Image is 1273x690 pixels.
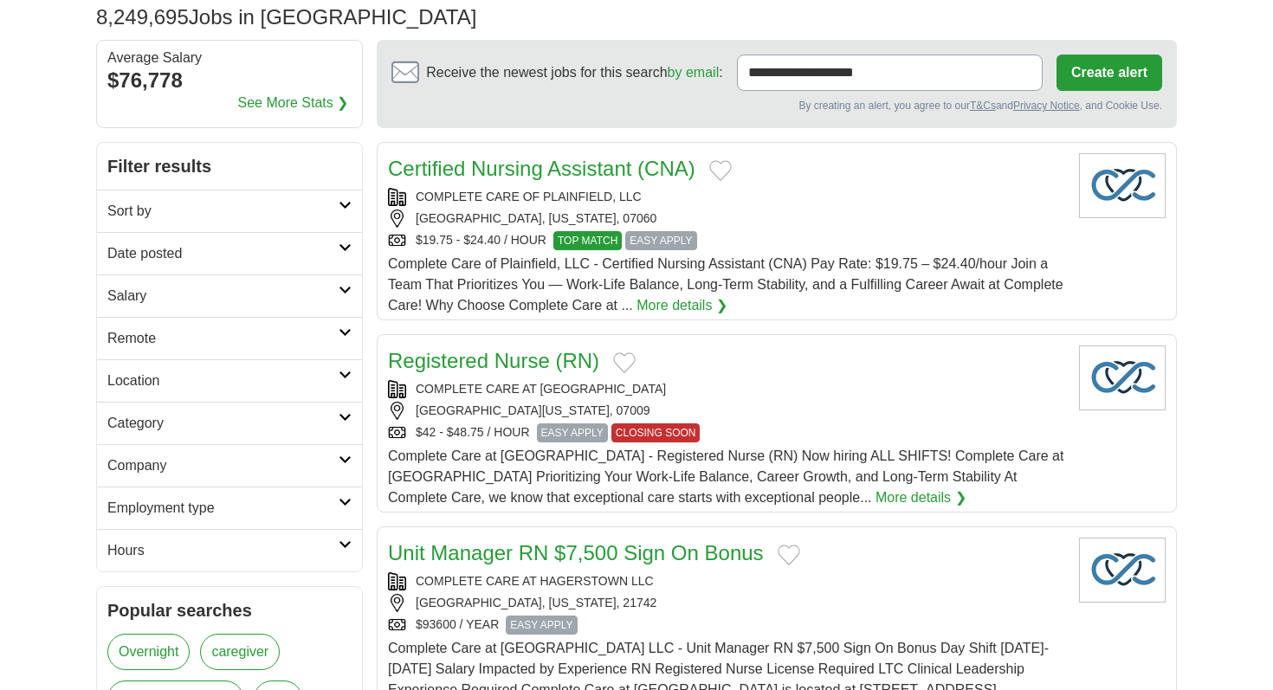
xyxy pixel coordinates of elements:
a: More details ❯ [636,295,727,316]
a: Sort by [97,190,362,232]
a: Overnight [107,634,190,670]
a: Unit Manager RN $7,500 Sign On Bonus [388,541,764,564]
h2: Remote [107,328,339,349]
a: Salary [97,274,362,317]
a: Employment type [97,487,362,529]
a: See More Stats ❯ [238,93,349,113]
h2: Company [107,455,339,476]
div: [GEOGRAPHIC_DATA], [US_STATE], 21742 [388,594,1065,612]
a: More details ❯ [876,487,966,508]
a: by email [668,65,720,80]
h2: Filter results [97,143,362,190]
span: Complete Care at [GEOGRAPHIC_DATA] - Registered Nurse (RN) Now hiring ALL SHIFTS! Complete Care a... [388,448,1063,505]
div: COMPLETE CARE AT HAGERSTOWN LLC [388,572,1065,590]
span: 8,249,695 [96,2,189,33]
h2: Employment type [107,498,339,519]
a: Privacy Notice [1013,100,1080,112]
span: EASY APPLY [625,231,696,250]
h2: Salary [107,286,339,306]
div: Average Salary [107,51,352,65]
h2: Sort by [107,201,339,222]
div: $19.75 - $24.40 / HOUR [388,231,1065,250]
a: caregiver [200,634,280,670]
span: Complete Care of Plainfield, LLC - Certified Nursing Assistant (CNA) Pay Rate: $19.75 – $24.40/ho... [388,256,1063,313]
a: Category [97,402,362,444]
img: Company logo [1079,345,1166,410]
h2: Popular searches [107,597,352,623]
a: Company [97,444,362,487]
button: Add to favorite jobs [709,160,732,181]
button: Add to favorite jobs [613,352,636,373]
span: Receive the newest jobs for this search : [426,62,722,83]
a: Registered Nurse (RN) [388,349,599,372]
h2: Hours [107,540,339,561]
a: Location [97,359,362,402]
a: Remote [97,317,362,359]
h2: Date posted [107,243,339,264]
button: Create alert [1057,55,1162,91]
div: $76,778 [107,65,352,96]
span: TOP MATCH [553,231,622,250]
a: T&Cs [970,100,996,112]
div: [GEOGRAPHIC_DATA][US_STATE], 07009 [388,402,1065,420]
button: Add to favorite jobs [778,545,800,565]
h2: Category [107,413,339,434]
span: CLOSING SOON [611,423,701,442]
div: [GEOGRAPHIC_DATA], [US_STATE], 07060 [388,210,1065,228]
span: EASY APPLY [537,423,608,442]
div: $93600 / YEAR [388,616,1065,635]
div: By creating an alert, you agree to our and , and Cookie Use. [391,98,1162,113]
img: Company logo [1079,153,1166,218]
a: Hours [97,529,362,571]
img: Company logo [1079,538,1166,603]
h1: Jobs in [GEOGRAPHIC_DATA] [96,5,476,29]
div: COMPLETE CARE AT [GEOGRAPHIC_DATA] [388,380,1065,398]
a: Certified Nursing Assistant (CNA) [388,157,695,180]
span: EASY APPLY [506,616,577,635]
div: COMPLETE CARE OF PLAINFIELD, LLC [388,188,1065,206]
h2: Location [107,371,339,391]
div: $42 - $48.75 / HOUR [388,423,1065,442]
a: Date posted [97,232,362,274]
